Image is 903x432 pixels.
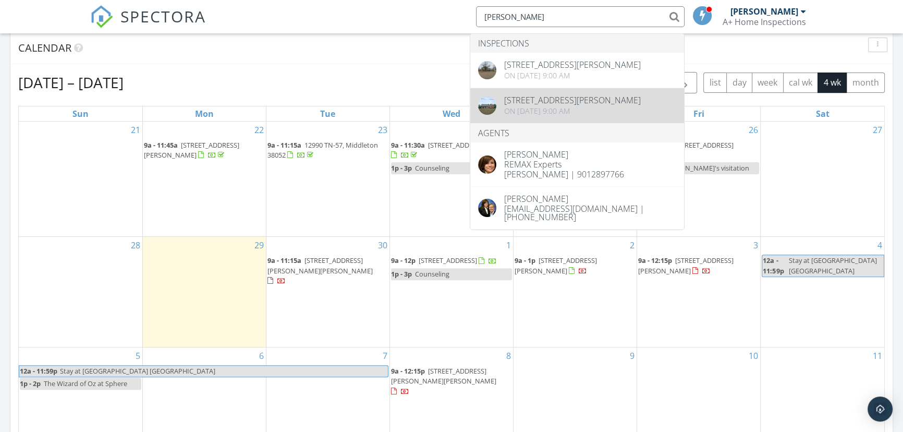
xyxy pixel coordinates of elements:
span: Calendar [18,41,71,55]
a: Go to October 4, 2025 [875,237,884,254]
img: streetview [478,61,496,79]
span: 1p - 2p [20,379,41,388]
a: Tuesday [318,106,337,121]
span: [STREET_ADDRESS][PERSON_NAME] [515,256,597,275]
td: Go to October 4, 2025 [761,237,884,347]
a: Go to September 26, 2025 [747,122,760,138]
span: 9a - 12p [391,256,416,265]
a: 9a - 12:45p [STREET_ADDRESS] [638,139,759,162]
button: cal wk [783,73,819,93]
a: 9a - 12:15p [STREET_ADDRESS][PERSON_NAME][PERSON_NAME] [391,366,496,395]
span: 9a - 12:15p [638,256,672,265]
a: Sunday [70,106,91,121]
a: Friday [691,106,706,121]
td: Go to September 26, 2025 [637,122,761,237]
td: Go to September 23, 2025 [266,122,389,237]
div: On [DATE] 9:00 am [504,71,641,80]
img: The Best Home Inspection Software - Spectora [90,5,113,28]
a: Go to September 30, 2025 [376,237,389,254]
div: [PERSON_NAME] [504,195,676,203]
a: 9a - 12:15p [STREET_ADDRESS][PERSON_NAME] [638,256,734,275]
h2: [DATE] – [DATE] [18,72,124,93]
td: Go to October 2, 2025 [514,237,637,347]
a: [PERSON_NAME] [EMAIL_ADDRESS][DOMAIN_NAME] | [PHONE_NUMBER] [470,187,684,229]
div: [PERSON_NAME] [504,150,624,159]
a: 9a - 1p [STREET_ADDRESS][PERSON_NAME] [515,255,636,277]
button: 4 wk [817,73,847,93]
a: 9a - 11:30a [STREET_ADDRESS] [391,140,486,160]
a: Go to October 10, 2025 [747,347,760,364]
a: Go to September 22, 2025 [252,122,266,138]
a: 9a - 12p [STREET_ADDRESS] [391,256,497,265]
td: Go to September 24, 2025 [389,122,513,237]
a: Go to October 3, 2025 [751,237,760,254]
span: 9a - 11:15a [267,140,301,150]
img: 6443208%2Fcover_photos%2FlKcR1anpGQT9Q2L44bPL%2Foriginal.6443208-1713274887547 [478,97,496,115]
span: Counseling [415,163,449,173]
a: 9a - 12:15p [STREET_ADDRESS][PERSON_NAME] [638,255,759,277]
div: On [DATE] 9:00 am [504,107,641,115]
span: [STREET_ADDRESS][PERSON_NAME] [638,256,734,275]
a: Wednesday [441,106,462,121]
a: Go to October 7, 2025 [381,347,389,364]
a: Go to October 9, 2025 [628,347,637,364]
span: SPECTORA [120,5,206,27]
a: [STREET_ADDRESS][PERSON_NAME] On [DATE] 9:00 am [470,88,684,123]
a: Go to October 2, 2025 [628,237,637,254]
td: Go to September 22, 2025 [142,122,266,237]
a: Go to September 27, 2025 [871,122,884,138]
a: Go to September 23, 2025 [376,122,389,138]
td: Go to September 27, 2025 [761,122,884,237]
a: [STREET_ADDRESS][PERSON_NAME] On [DATE] 9:00 am [470,53,684,88]
li: Inspections [470,34,684,53]
a: 9a - 11:30a [STREET_ADDRESS] [391,139,512,162]
div: Open Intercom Messenger [868,397,893,422]
td: Go to September 21, 2025 [19,122,142,237]
a: 9a - 11:15a 12990 TN-57, Middleton 38052 [267,139,388,162]
span: 9a - 12:15p [391,366,425,376]
button: day [726,73,752,93]
li: Agents [470,124,684,142]
span: 9a - 11:15a [267,256,301,265]
a: SPECTORA [90,14,206,36]
a: Go to September 21, 2025 [129,122,142,138]
span: [PERSON_NAME]'s visitation [662,163,749,173]
span: The Wizard of Oz at Sphere [44,379,127,388]
div: [PERSON_NAME] [730,6,798,17]
a: Go to September 29, 2025 [252,237,266,254]
div: [EMAIL_ADDRESS][DOMAIN_NAME] | [PHONE_NUMBER] [504,203,676,221]
td: Go to September 29, 2025 [142,237,266,347]
a: 9a - 11:15a [STREET_ADDRESS][PERSON_NAME][PERSON_NAME] [267,256,373,285]
a: Monday [193,106,216,121]
input: Search everything... [476,6,685,27]
span: 9a - 11:30a [391,140,425,150]
a: Go to October 6, 2025 [257,347,266,364]
a: 9a - 11:45a [STREET_ADDRESS][PERSON_NAME] [144,139,265,162]
button: list [703,73,727,93]
span: [STREET_ADDRESS] [419,256,477,265]
img: data [478,155,496,174]
div: A+ Home Inspections [723,17,806,27]
span: 1p - 3p [391,269,412,279]
span: 12a - 11:59p [19,366,58,377]
span: Counseling [415,269,449,279]
span: 12990 TN-57, Middleton 38052 [267,140,378,160]
td: Go to October 1, 2025 [389,237,513,347]
td: Go to September 28, 2025 [19,237,142,347]
span: 12a - 11:59p [762,255,786,276]
button: month [846,73,885,93]
a: Saturday [814,106,832,121]
button: Next [673,72,698,93]
img: Lisa_Shaffer.jpg [478,199,496,217]
td: Go to October 3, 2025 [637,237,761,347]
span: [STREET_ADDRESS][PERSON_NAME][PERSON_NAME] [391,366,496,386]
a: 9a - 11:15a 12990 TN-57, Middleton 38052 [267,140,378,160]
div: [STREET_ADDRESS][PERSON_NAME] [504,96,641,104]
a: Go to October 5, 2025 [133,347,142,364]
div: [STREET_ADDRESS][PERSON_NAME] [504,61,641,69]
span: [STREET_ADDRESS] [675,140,734,150]
span: [STREET_ADDRESS][PERSON_NAME] [144,140,239,160]
a: 9a - 12p [STREET_ADDRESS] [391,255,512,267]
td: Go to September 30, 2025 [266,237,389,347]
a: 9a - 11:45a [STREET_ADDRESS][PERSON_NAME] [144,140,239,160]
